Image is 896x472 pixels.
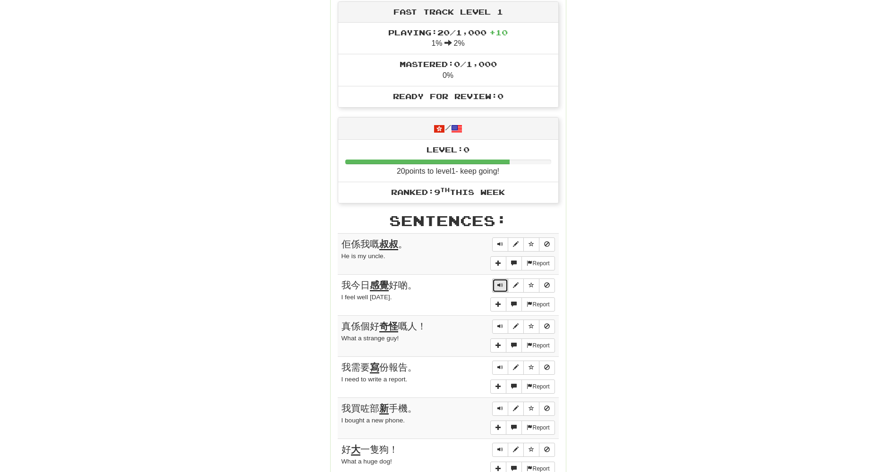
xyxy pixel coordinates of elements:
button: Report [521,421,555,435]
u: 感覺 [370,280,389,291]
button: Edit sentence [508,320,524,334]
button: Edit sentence [508,402,524,416]
button: Report [521,338,555,353]
button: Add sentence to collection [490,297,506,312]
small: I need to write a report. [341,376,408,383]
span: 我需要 份報告。 [341,362,417,373]
small: What a strange guy! [341,335,399,342]
button: Edit sentence [508,278,524,293]
button: Toggle ignore [539,237,555,252]
div: More sentence controls [490,256,555,270]
button: Add sentence to collection [490,379,506,394]
small: I feel well [DATE]. [341,294,392,301]
u: 大 [351,444,360,455]
button: Add sentence to collection [490,256,506,270]
small: He is my uncle. [341,253,385,260]
button: Edit sentence [508,443,524,457]
span: 我買咗部 手機。 [341,403,417,414]
u: 奇怪 [379,321,398,332]
button: Add sentence to collection [490,338,506,353]
li: 20 points to level 1 - keep going! [338,140,558,182]
button: Toggle favorite [523,320,539,334]
u: 新 [379,403,389,414]
span: Level: 0 [427,145,469,154]
div: Fast Track Level 1 [338,2,558,23]
button: Play sentence audio [492,237,508,252]
button: Play sentence audio [492,402,508,416]
button: Edit sentence [508,361,524,375]
button: Add sentence to collection [490,421,506,435]
span: Mastered: 0 / 1,000 [400,59,497,68]
button: Toggle favorite [523,237,539,252]
span: 佢係我嘅 。 [341,239,408,250]
span: Ranked: 9 this week [391,187,505,196]
div: Sentence controls [492,237,555,252]
button: Play sentence audio [492,443,508,457]
span: 真係個好 嘅人！ [341,321,427,332]
div: More sentence controls [490,421,555,435]
button: Report [521,379,555,394]
span: + 10 [489,28,508,37]
button: Edit sentence [508,237,524,252]
sup: th [440,186,450,193]
button: Toggle favorite [523,361,539,375]
button: Play sentence audio [492,320,508,334]
button: Toggle ignore [539,402,555,416]
div: / [338,118,558,140]
li: 0% [338,54,558,86]
div: Sentence controls [492,443,555,457]
div: Sentence controls [492,361,555,375]
button: Toggle favorite [523,278,539,293]
span: Playing: 20 / 1,000 [388,28,508,37]
div: More sentence controls [490,297,555,312]
u: 寫 [370,362,379,373]
button: Toggle favorite [523,443,539,457]
button: Toggle ignore [539,361,555,375]
div: Sentence controls [492,402,555,416]
u: 叔叔 [379,239,398,250]
button: Report [521,256,555,270]
button: Toggle ignore [539,278,555,293]
li: 1% 2% [338,23,558,55]
div: Sentence controls [492,278,555,293]
div: Sentence controls [492,320,555,334]
button: Toggle favorite [523,402,539,416]
button: Toggle ignore [539,443,555,457]
span: 好 一隻狗！ [341,444,398,455]
button: Play sentence audio [492,361,508,375]
span: 我今日 好啲。 [341,280,417,291]
button: Report [521,297,555,312]
div: More sentence controls [490,338,555,353]
button: Play sentence audio [492,278,508,293]
span: Ready for Review: 0 [393,92,503,101]
button: Toggle ignore [539,320,555,334]
small: I bought a new phone. [341,417,405,424]
small: What a huge dog! [341,458,392,465]
h2: Sentences: [338,213,559,228]
div: More sentence controls [490,379,555,394]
